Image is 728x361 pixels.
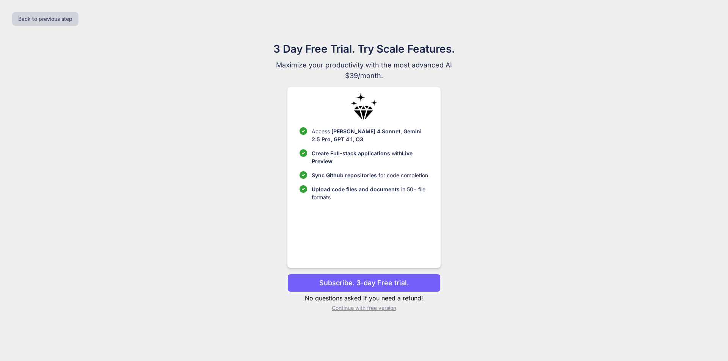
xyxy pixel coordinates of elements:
img: checklist [300,171,307,179]
p: Continue with free version [287,304,440,312]
span: Sync Github repositories [312,172,377,178]
p: Subscribe. 3-day Free trial. [319,278,409,288]
button: Subscribe. 3-day Free trial. [287,274,440,292]
img: checklist [300,185,307,193]
img: checklist [300,149,307,157]
span: Maximize your productivity with the most advanced AI [237,60,491,70]
span: [PERSON_NAME] 4 Sonnet, Gemini 2.5 Pro, GPT 4.1, O3 [312,128,422,142]
p: with [312,149,428,165]
button: Back to previous step [12,12,78,26]
p: Access [312,127,428,143]
img: checklist [300,127,307,135]
h1: 3 Day Free Trial. Try Scale Features. [237,41,491,57]
span: Upload code files and documents [312,186,400,192]
p: No questions asked if you need a refund! [287,294,440,303]
span: $39/month. [237,70,491,81]
p: for code completion [312,171,428,179]
span: Create Full-stack applications [312,150,392,156]
p: in 50+ file formats [312,185,428,201]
